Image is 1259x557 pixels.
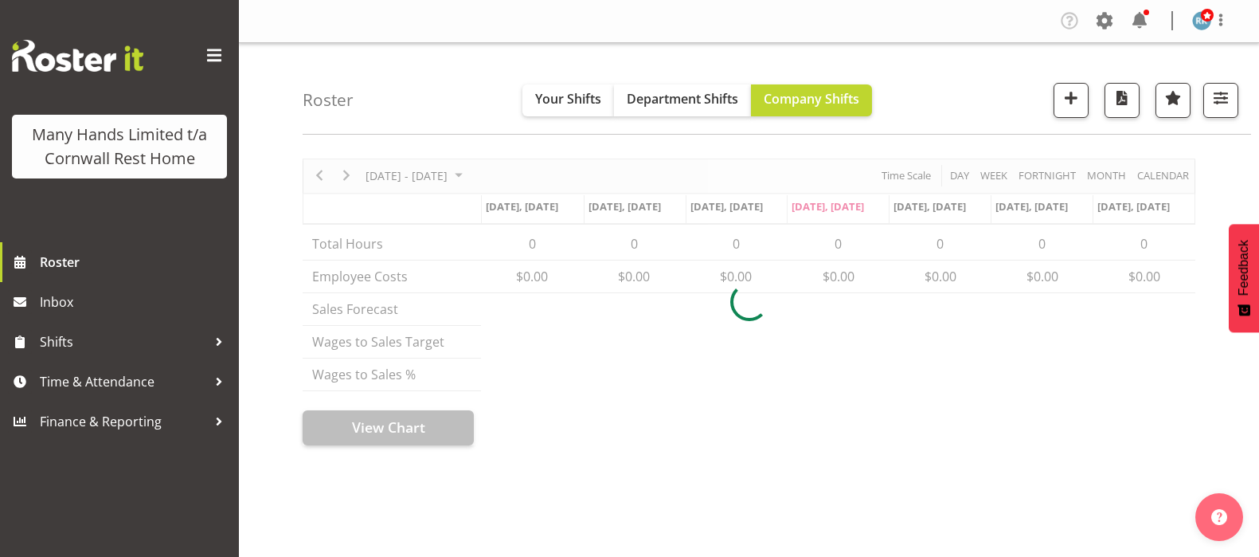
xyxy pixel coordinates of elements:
span: Department Shifts [627,90,738,108]
button: Feedback - Show survey [1229,224,1259,332]
button: Your Shifts [522,84,614,116]
h4: Roster [303,91,354,109]
span: Shifts [40,330,207,354]
span: Time & Attendance [40,370,207,394]
button: Highlight an important date within the roster. [1155,83,1191,118]
span: Inbox [40,290,231,314]
button: Company Shifts [751,84,872,116]
span: Feedback [1237,240,1251,296]
button: Add a new shift [1054,83,1089,118]
img: help-xxl-2.png [1211,509,1227,525]
button: Download a PDF of the roster according to the set date range. [1105,83,1140,118]
div: Many Hands Limited t/a Cornwall Rest Home [28,123,211,171]
span: Your Shifts [535,90,601,108]
button: Department Shifts [614,84,751,116]
img: Rosterit website logo [12,40,143,72]
span: Company Shifts [764,90,859,108]
span: Roster [40,250,231,274]
img: reece-rhind280.jpg [1192,11,1211,30]
span: Finance & Reporting [40,410,207,433]
button: Filter Shifts [1203,83,1238,118]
